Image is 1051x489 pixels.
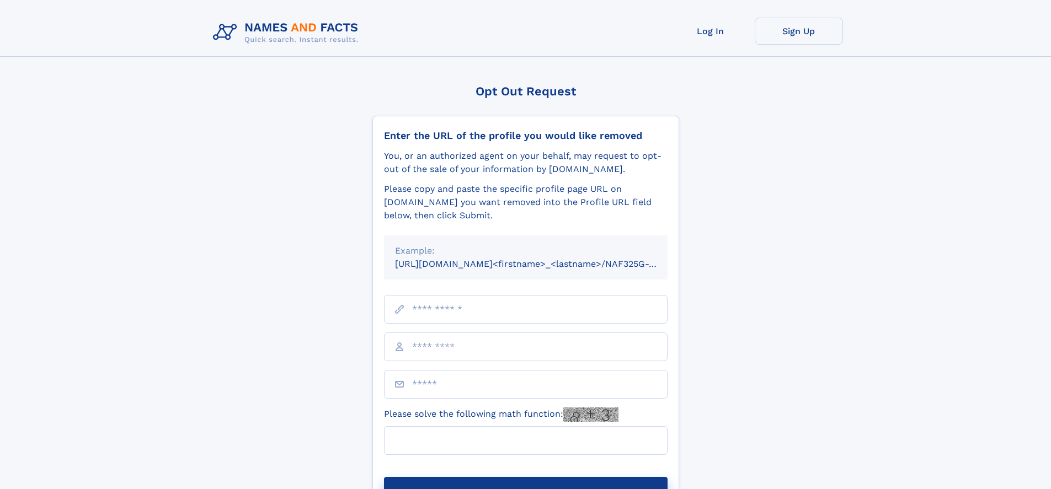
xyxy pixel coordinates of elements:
[372,84,679,98] div: Opt Out Request
[209,18,367,47] img: Logo Names and Facts
[384,407,618,422] label: Please solve the following math function:
[666,18,755,45] a: Log In
[395,244,657,257] div: Example:
[755,18,843,45] a: Sign Up
[384,130,668,142] div: Enter the URL of the profile you would like removed
[384,182,668,222] div: Please copy and paste the specific profile page URL on [DOMAIN_NAME] you want removed into the Pr...
[384,149,668,176] div: You, or an authorized agent on your behalf, may request to opt-out of the sale of your informatio...
[395,259,689,269] small: [URL][DOMAIN_NAME]<firstname>_<lastname>/NAF325G-xxxxxxxx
